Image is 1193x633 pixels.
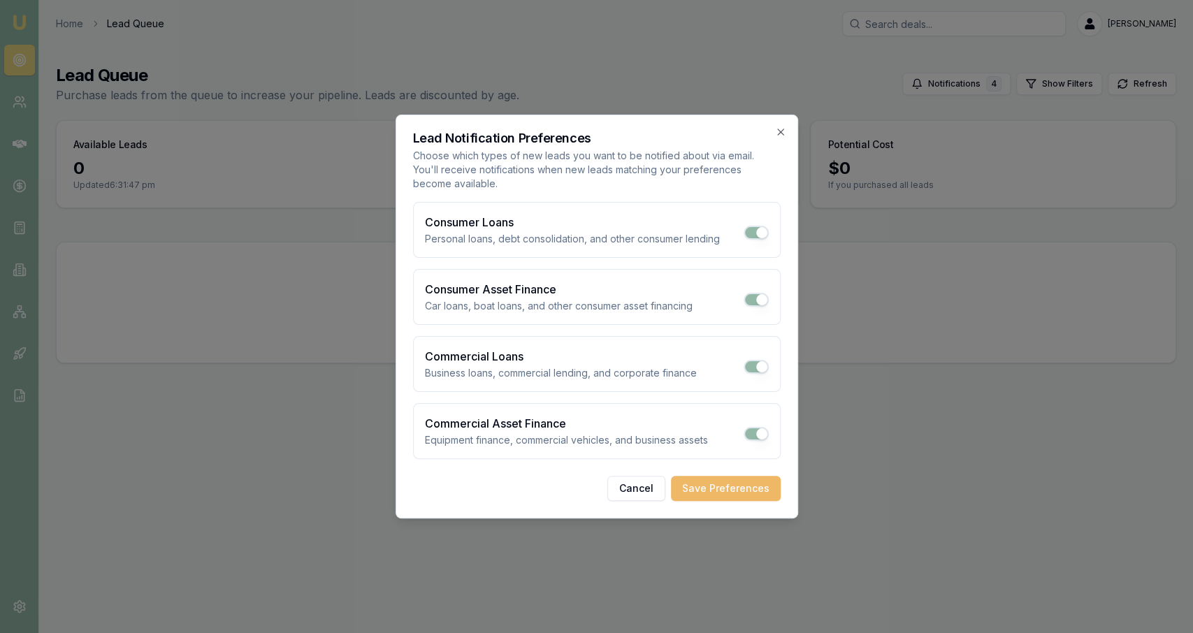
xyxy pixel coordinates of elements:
label: Commercial Loans [425,349,523,363]
label: Consumer Asset Finance [425,282,556,296]
p: Business loans, commercial lending, and corporate finance [425,366,697,380]
p: Personal loans, debt consolidation, and other consumer lending [425,232,720,246]
button: Cancel [607,476,665,501]
button: Toggle Consumer Asset Finance notifications [744,293,769,307]
button: Toggle Consumer Loans notifications [744,226,769,240]
button: Toggle Commercial Loans notifications [744,360,769,374]
h2: Lead Notification Preferences [413,132,781,145]
p: Car loans, boat loans, and other consumer asset financing [425,299,693,313]
button: Toggle Commercial Asset Finance notifications [744,427,769,441]
p: Choose which types of new leads you want to be notified about via email. You'll receive notificat... [413,149,781,191]
button: Save Preferences [671,476,781,501]
label: Commercial Asset Finance [425,416,566,430]
p: Equipment finance, commercial vehicles, and business assets [425,433,708,447]
label: Consumer Loans [425,215,514,229]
